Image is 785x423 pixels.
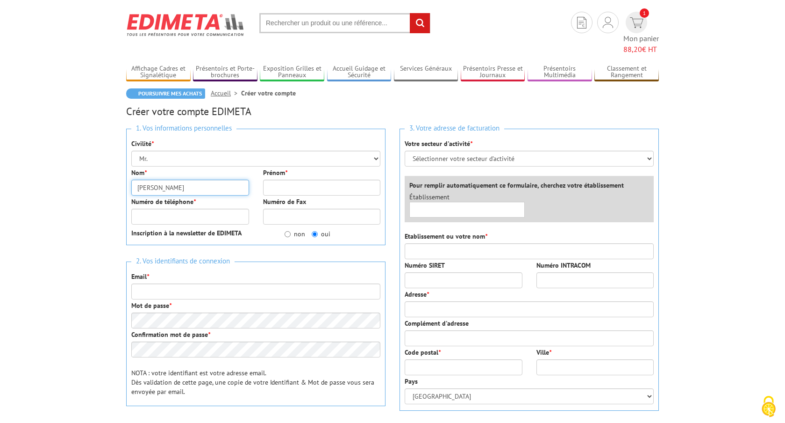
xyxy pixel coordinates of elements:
label: Email [131,272,149,281]
img: devis rapide [603,17,613,28]
a: Affichage Cadres et Signalétique [126,65,191,80]
label: Numéro de téléphone [131,197,196,206]
label: Prénom [263,168,287,177]
span: 1. Vos informations personnelles [131,122,236,135]
label: Pour remplir automatiquement ce formulaire, cherchez votre établissement [409,181,624,190]
a: Exposition Grilles et Panneaux [260,65,324,80]
img: devis rapide [630,17,643,28]
a: Accueil Guidage et Sécurité [327,65,392,80]
span: € HT [623,44,659,55]
input: rechercher [410,13,430,33]
a: Services Généraux [394,65,458,80]
a: Présentoirs et Porte-brochures [193,65,257,80]
span: 88,20 [623,44,642,54]
div: Établissement [402,192,532,218]
li: Créer votre compte [241,88,296,98]
strong: Inscription à la newsletter de EDIMETA [131,229,242,237]
img: Cookies (fenêtre modale) [757,395,780,418]
a: Accueil [211,89,241,97]
span: Mon panier [623,33,659,55]
label: Numéro de Fax [263,197,306,206]
a: devis rapide 1 Mon panier 88,20€ HT [623,12,659,55]
label: Adresse [405,290,429,299]
label: oui [312,229,330,239]
label: Etablissement ou votre nom [405,232,487,241]
p: NOTA : votre identifiant est votre adresse email. Dès validation de cette page, une copie de votr... [131,368,380,396]
a: Présentoirs Presse et Journaux [461,65,525,80]
label: Pays [405,377,418,386]
span: 2. Vos identifiants de connexion [131,255,235,268]
a: Présentoirs Multimédia [528,65,592,80]
input: oui [312,231,318,237]
label: Nom [131,168,147,177]
img: devis rapide [577,17,586,29]
label: Votre secteur d'activité [405,139,472,148]
label: Numéro SIRET [405,261,445,270]
label: Numéro INTRACOM [536,261,591,270]
label: Confirmation mot de passe [131,330,210,339]
input: Rechercher un produit ou une référence... [259,13,430,33]
label: Code postal [405,348,441,357]
label: Ville [536,348,551,357]
label: Complément d'adresse [405,319,469,328]
h2: Créer votre compte EDIMETA [126,106,659,117]
button: Cookies (fenêtre modale) [752,391,785,423]
label: non [285,229,305,239]
span: 1 [640,8,649,18]
input: non [285,231,291,237]
label: Mot de passe [131,301,171,310]
span: 3. Votre adresse de facturation [405,122,504,135]
a: Classement et Rangement [594,65,659,80]
label: Civilité [131,139,154,148]
img: Edimeta [126,7,245,42]
a: Poursuivre mes achats [126,88,205,99]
